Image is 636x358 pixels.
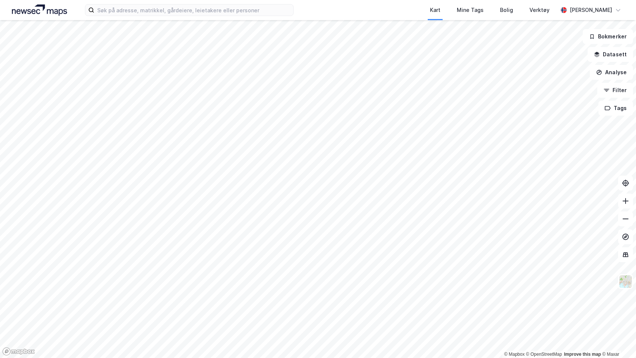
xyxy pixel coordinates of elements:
button: Filter [597,83,633,98]
button: Bokmerker [583,29,633,44]
a: Improve this map [564,352,601,357]
button: Analyse [590,65,633,80]
div: Bolig [500,6,513,15]
button: Tags [598,101,633,116]
div: Mine Tags [457,6,484,15]
a: OpenStreetMap [526,352,562,357]
img: Z [618,274,633,289]
input: Søk på adresse, matrikkel, gårdeiere, leietakere eller personer [94,4,293,16]
iframe: Chat Widget [599,322,636,358]
a: Mapbox [504,352,525,357]
div: Kontrollprogram for chat [599,322,636,358]
div: Verktøy [529,6,550,15]
img: logo.a4113a55bc3d86da70a041830d287a7e.svg [12,4,67,16]
button: Datasett [588,47,633,62]
a: Mapbox homepage [2,347,35,356]
div: Kart [430,6,440,15]
div: [PERSON_NAME] [570,6,612,15]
